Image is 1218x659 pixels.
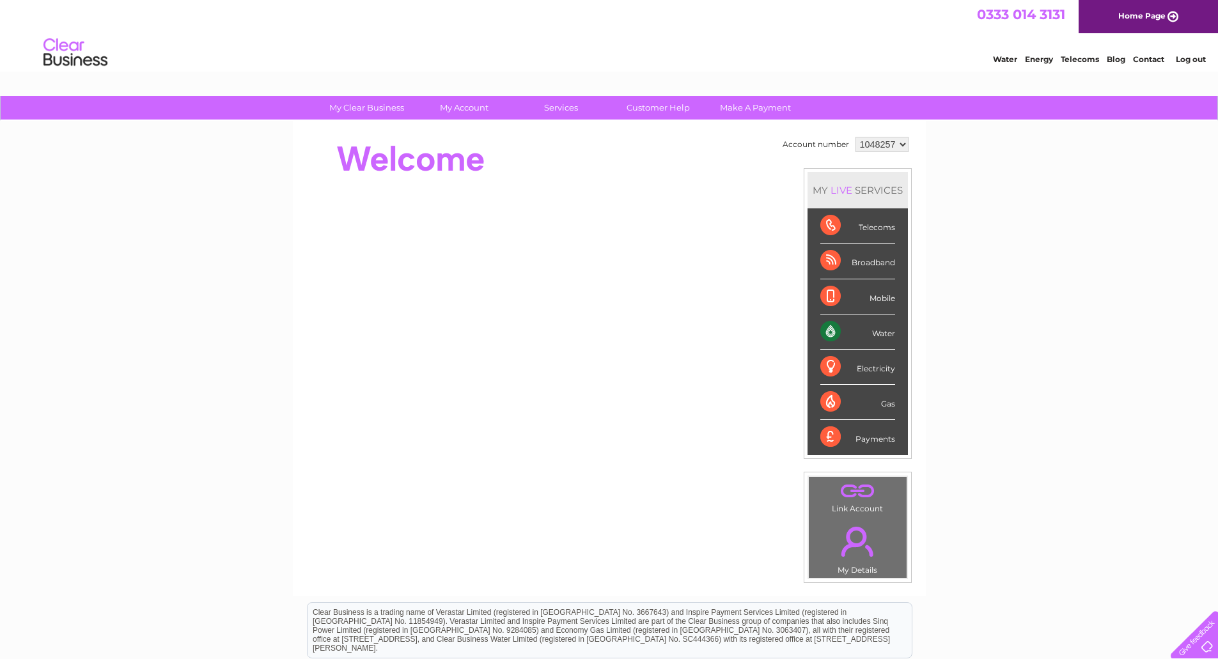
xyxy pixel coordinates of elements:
[812,519,903,564] a: .
[308,7,912,62] div: Clear Business is a trading name of Verastar Limited (registered in [GEOGRAPHIC_DATA] No. 3667643...
[1176,54,1206,64] a: Log out
[993,54,1017,64] a: Water
[820,208,895,244] div: Telecoms
[820,350,895,385] div: Electricity
[820,314,895,350] div: Water
[1061,54,1099,64] a: Telecoms
[820,385,895,420] div: Gas
[411,96,517,120] a: My Account
[508,96,614,120] a: Services
[828,184,855,196] div: LIVE
[820,279,895,314] div: Mobile
[808,516,907,578] td: My Details
[820,244,895,279] div: Broadband
[605,96,711,120] a: Customer Help
[1107,54,1125,64] a: Blog
[314,96,419,120] a: My Clear Business
[1025,54,1053,64] a: Energy
[779,134,852,155] td: Account number
[808,476,907,516] td: Link Account
[820,420,895,454] div: Payments
[43,33,108,72] img: logo.png
[703,96,808,120] a: Make A Payment
[1133,54,1164,64] a: Contact
[812,480,903,502] a: .
[977,6,1065,22] a: 0333 014 3131
[808,172,908,208] div: MY SERVICES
